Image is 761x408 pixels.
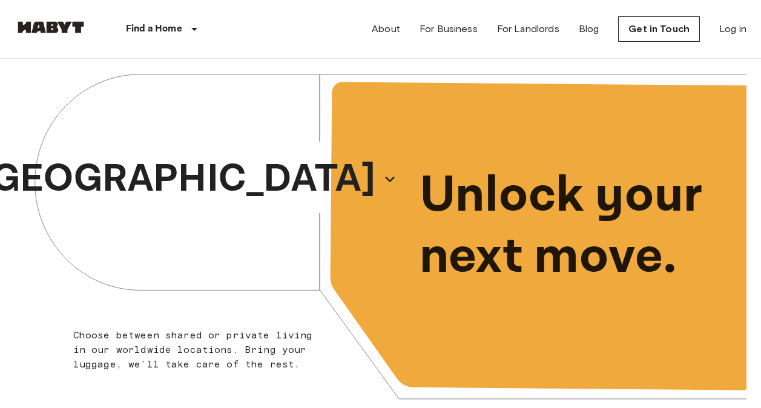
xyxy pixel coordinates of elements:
[15,21,87,33] img: Habyt
[126,22,182,36] p: Find a Home
[372,22,400,36] a: About
[420,165,728,288] p: Unlock your next move.
[719,22,746,36] a: Log in
[73,328,315,372] p: Choose between shared or private living in our worldwide locations. Bring your luggage, we'll tak...
[579,22,599,36] a: Blog
[618,16,700,42] a: Get in Touch
[420,22,478,36] a: For Business
[497,22,559,36] a: For Landlords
